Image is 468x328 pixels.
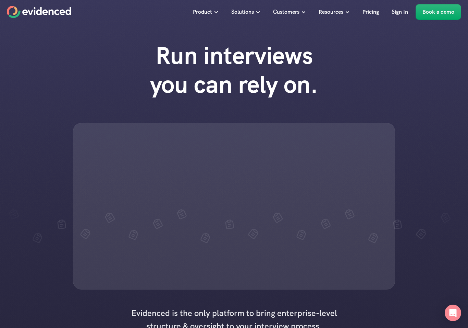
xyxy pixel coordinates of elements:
[231,8,254,16] p: Solutions
[193,8,212,16] p: Product
[422,8,454,16] p: Book a demo
[362,8,379,16] p: Pricing
[392,8,408,16] p: Sign In
[357,4,384,20] a: Pricing
[445,305,461,321] div: Open Intercom Messenger
[7,6,71,18] a: Home
[416,4,461,20] a: Book a demo
[273,8,299,16] p: Customers
[136,41,332,99] h1: Run interviews you can rely on.
[386,4,413,20] a: Sign In
[319,8,343,16] p: Resources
